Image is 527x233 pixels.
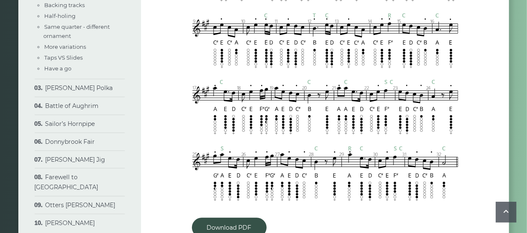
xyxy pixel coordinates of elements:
[45,13,76,19] a: Half-holing
[45,102,99,110] a: Battle of Aughrim
[44,23,110,39] a: Same quarter - different ornament
[45,2,85,8] a: Backing tracks
[45,219,95,227] a: [PERSON_NAME]
[45,65,72,72] a: Have a go
[45,85,113,92] a: [PERSON_NAME] Polka
[45,120,95,128] a: Sailor’s Hornpipe
[35,174,98,191] a: Farewell to [GEOGRAPHIC_DATA]
[45,138,95,145] a: Donnybrook Fair
[45,55,83,61] a: Taps VS Slides
[45,201,116,209] a: Otters [PERSON_NAME]
[45,156,106,163] a: [PERSON_NAME] Jig
[45,43,86,50] a: More variations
